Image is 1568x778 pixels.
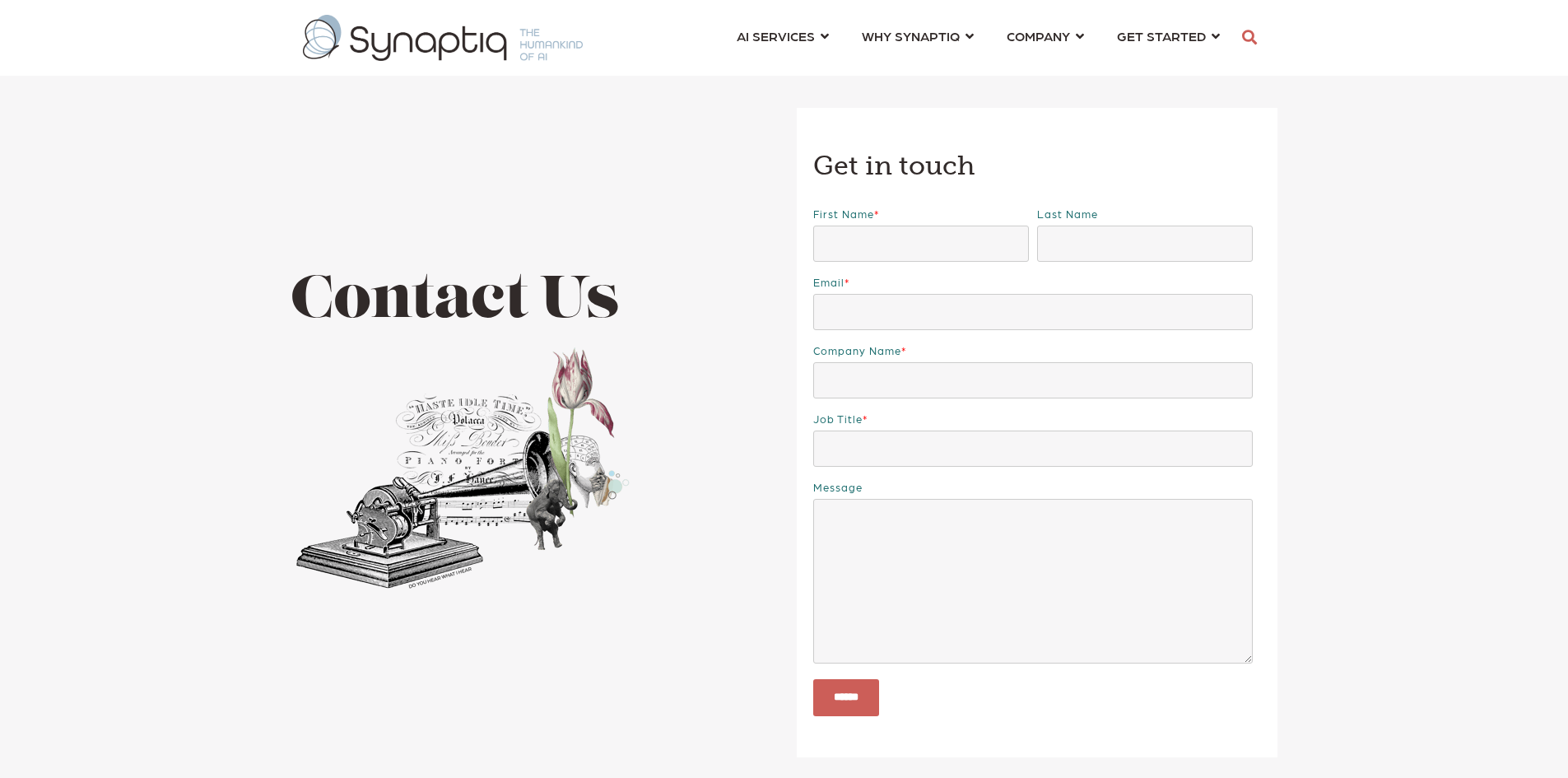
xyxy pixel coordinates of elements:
span: Message [813,481,863,493]
span: WHY SYNAPTIQ [862,25,960,47]
img: Collage of phonograph, flowers, and elephant and a hand [291,342,632,595]
a: AI SERVICES [737,21,829,51]
span: COMPANY [1007,25,1070,47]
span: First name [813,207,874,220]
span: Company name [813,344,901,356]
span: Job Title [813,412,863,425]
span: GET STARTED [1117,25,1206,47]
a: WHY SYNAPTIQ [862,21,974,51]
span: Email [813,276,844,288]
a: GET STARTED [1117,21,1220,51]
span: Last name [1037,207,1098,220]
h3: Get in touch [813,149,1262,184]
a: COMPANY [1007,21,1084,51]
span: AI SERVICES [737,25,815,47]
nav: menu [720,8,1236,68]
img: synaptiq logo-1 [303,15,583,61]
h1: Contact Us [291,270,772,335]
